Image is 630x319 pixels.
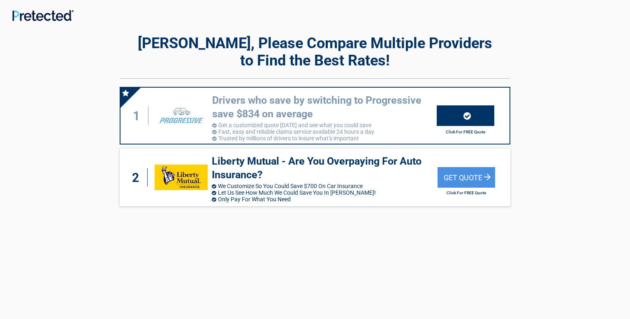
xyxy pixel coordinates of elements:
[120,35,510,69] h2: [PERSON_NAME], Please Compare Multiple Providers to Find the Best Rates!
[212,155,437,182] h3: Liberty Mutual - Are You Overpaying For Auto Insurance?
[155,103,208,128] img: progressive's logo
[438,191,495,195] h2: Click For FREE Quote
[129,107,148,125] div: 1
[212,128,437,135] li: Fast, easy and reliable claims service available 24 hours a day
[212,122,437,128] li: Get a customized quote [DATE] and see what you could save
[155,165,208,190] img: libertymutual's logo
[212,183,437,189] li: We Customize So You Could Save $700 On Car Insurance
[212,189,437,196] li: Let Us See How Much We Could Save You In [PERSON_NAME]!
[212,94,437,121] h3: Drivers who save by switching to Progressive save $834 on average
[128,168,148,187] div: 2
[12,10,74,21] img: Main Logo
[437,130,494,134] h2: Click For FREE Quote
[212,196,437,203] li: Only Pay For What You Need
[212,135,437,142] li: Trusted by millions of drivers to insure what’s important
[438,167,495,188] div: Get Quote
